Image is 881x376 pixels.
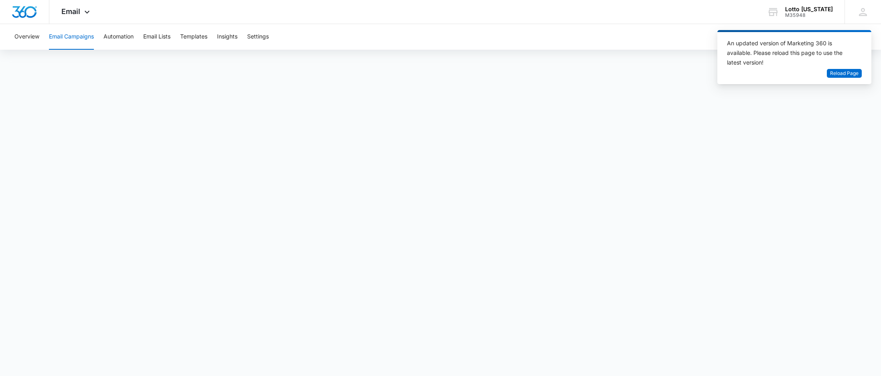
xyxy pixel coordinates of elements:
button: Email Lists [143,24,171,50]
button: Templates [180,24,207,50]
div: account id [785,12,833,18]
div: account name [785,6,833,12]
button: Reload Page [827,69,862,78]
div: An updated version of Marketing 360 is available. Please reload this page to use the latest version! [727,38,852,67]
button: Automation [104,24,134,50]
button: Overview [14,24,39,50]
span: Reload Page [830,70,859,77]
span: Email [61,7,80,16]
button: Settings [247,24,269,50]
button: Insights [217,24,238,50]
button: Email Campaigns [49,24,94,50]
